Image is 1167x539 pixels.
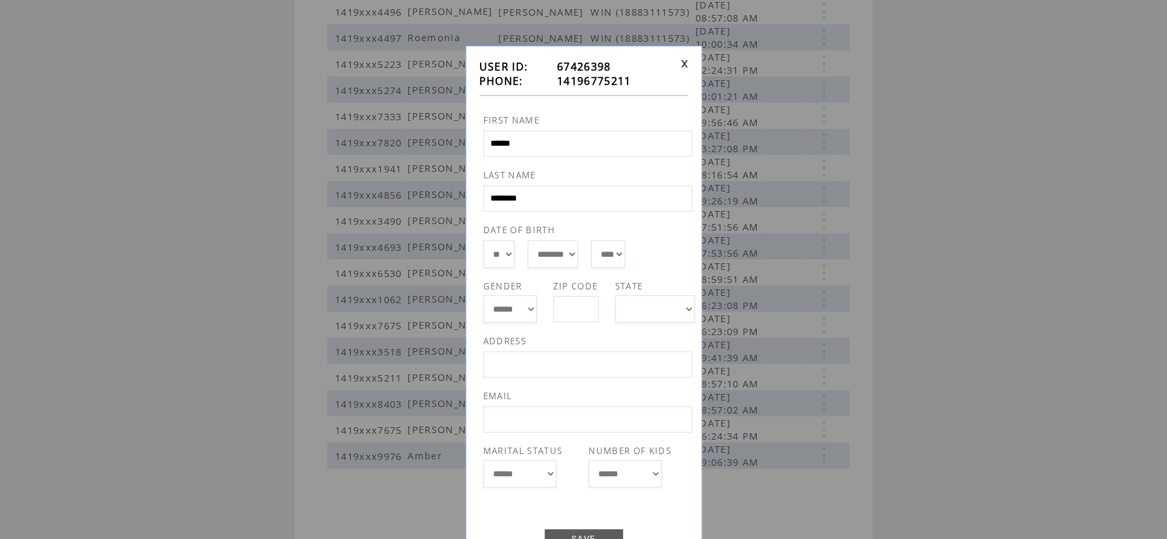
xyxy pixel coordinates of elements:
[483,445,563,457] span: MARITAL STATUS
[483,335,526,347] span: ADDRESS
[483,169,536,181] span: LAST NAME
[483,280,522,292] span: GENDER
[557,74,631,88] span: 14196775211
[479,59,528,74] span: USER ID:
[479,74,523,88] span: PHONE:
[588,445,671,457] span: NUMBER OF KIDS
[483,224,555,236] span: DATE OF BIRTH
[615,280,643,292] span: STATE
[553,280,598,292] span: ZIP CODE
[483,390,513,402] span: EMAIL
[483,114,539,126] span: FIRST NAME
[557,59,611,74] span: 67426398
